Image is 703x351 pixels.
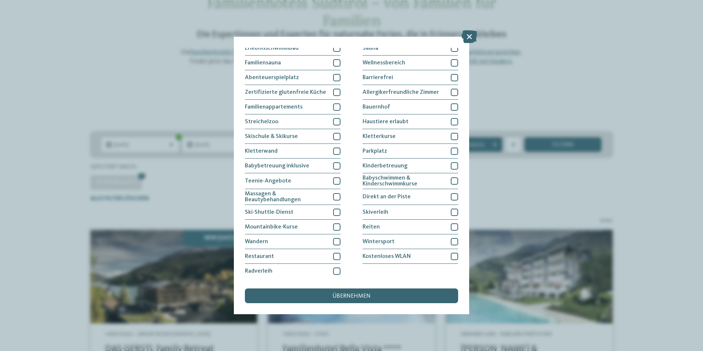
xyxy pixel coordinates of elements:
[363,45,378,51] span: Sauna
[363,209,388,215] span: Skiverleih
[245,224,298,230] span: Mountainbike-Kurse
[363,163,407,169] span: Kinderbetreuung
[245,75,299,81] span: Abenteuerspielplatz
[245,45,299,51] span: Erlebnisschwimmbad
[332,293,371,299] span: übernehmen
[245,268,272,274] span: Radverleih
[245,89,326,95] span: Zertifizierte glutenfreie Küche
[245,148,278,154] span: Kletterwand
[245,178,291,184] span: Teenie-Angebote
[245,209,293,215] span: Ski-Shuttle-Dienst
[245,253,274,259] span: Restaurant
[363,148,387,154] span: Parkplatz
[363,239,395,245] span: Wintersport
[363,134,396,139] span: Kletterkurse
[245,60,281,66] span: Familiensauna
[245,191,328,203] span: Massagen & Beautybehandlungen
[363,253,411,259] span: Kostenloses WLAN
[245,104,303,110] span: Familienappartements
[245,134,298,139] span: Skischule & Skikurse
[363,175,445,187] span: Babyschwimmen & Kinderschwimmkurse
[363,89,439,95] span: Allergikerfreundliche Zimmer
[245,119,278,125] span: Streichelzoo
[245,239,268,245] span: Wandern
[363,119,408,125] span: Haustiere erlaubt
[245,163,309,169] span: Babybetreuung inklusive
[363,60,405,66] span: Wellnessbereich
[363,194,411,200] span: Direkt an der Piste
[363,104,390,110] span: Bauernhof
[363,224,380,230] span: Reiten
[363,75,393,81] span: Barrierefrei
